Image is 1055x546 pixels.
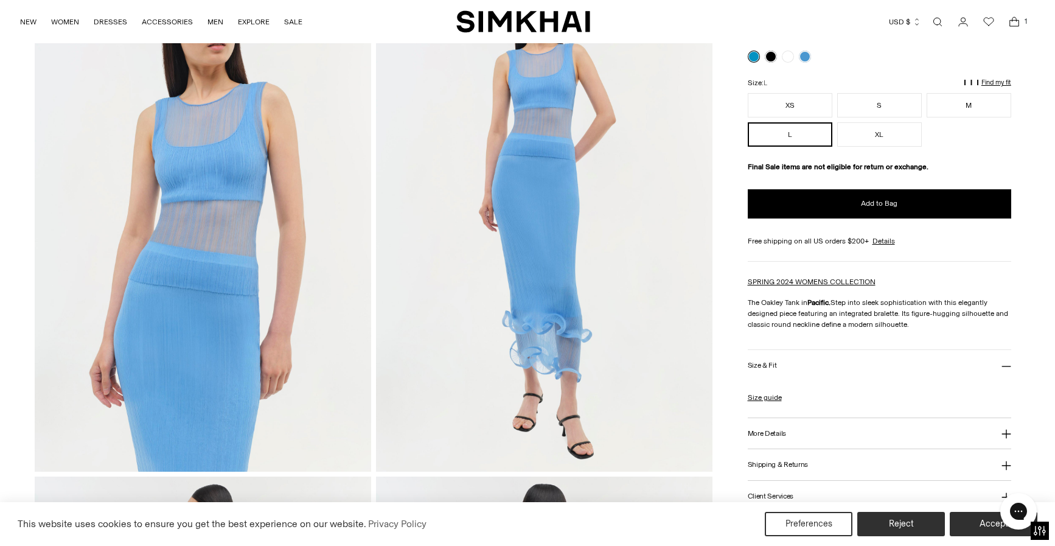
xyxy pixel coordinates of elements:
[94,9,127,35] a: DRESSES
[238,9,270,35] a: EXPLORE
[748,362,777,369] h3: Size & Fit
[748,236,1011,247] div: Free shipping on all US orders $200+
[748,449,1011,480] button: Shipping & Returns
[748,297,1011,330] p: The Oakley Tank in Step into sleek sophistication with this elegantly designed piece featuring an...
[861,198,897,209] span: Add to Bag
[456,10,590,33] a: SIMKHAI
[807,298,830,307] strong: Pacific.
[20,9,37,35] a: NEW
[18,518,366,530] span: This website uses cookies to ensure you get the best experience on our website.
[748,392,782,403] a: Size guide
[748,77,767,89] label: Size:
[748,492,794,500] h3: Client Services
[765,512,852,536] button: Preferences
[51,9,79,35] a: WOMEN
[837,122,922,147] button: XL
[284,9,302,35] a: SALE
[748,350,1011,381] button: Size & Fit
[748,189,1011,219] button: Add to Bag
[748,122,832,147] button: L
[925,10,950,34] a: Open search modal
[748,481,1011,512] button: Client Services
[748,93,832,117] button: XS
[857,512,945,536] button: Reject
[764,79,767,87] span: L
[927,93,1011,117] button: M
[950,512,1037,536] button: Accept
[748,163,928,171] strong: Final Sale items are not eligible for return or exchange.
[366,515,428,533] a: Privacy Policy (opens in a new tab)
[748,278,876,286] a: SPRING 2024 WOMENS COLLECTION
[748,461,809,469] h3: Shipping & Returns
[10,500,122,536] iframe: Sign Up via Text for Offers
[889,9,921,35] button: USD $
[748,418,1011,449] button: More Details
[1020,16,1031,27] span: 1
[207,9,223,35] a: MEN
[748,430,786,438] h3: More Details
[994,489,1043,534] iframe: Gorgias live chat messenger
[142,9,193,35] a: ACCESSORIES
[837,93,922,117] button: S
[872,236,895,247] a: Details
[977,10,1001,34] a: Wishlist
[951,10,975,34] a: Go to the account page
[1002,10,1026,34] a: Open cart modal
